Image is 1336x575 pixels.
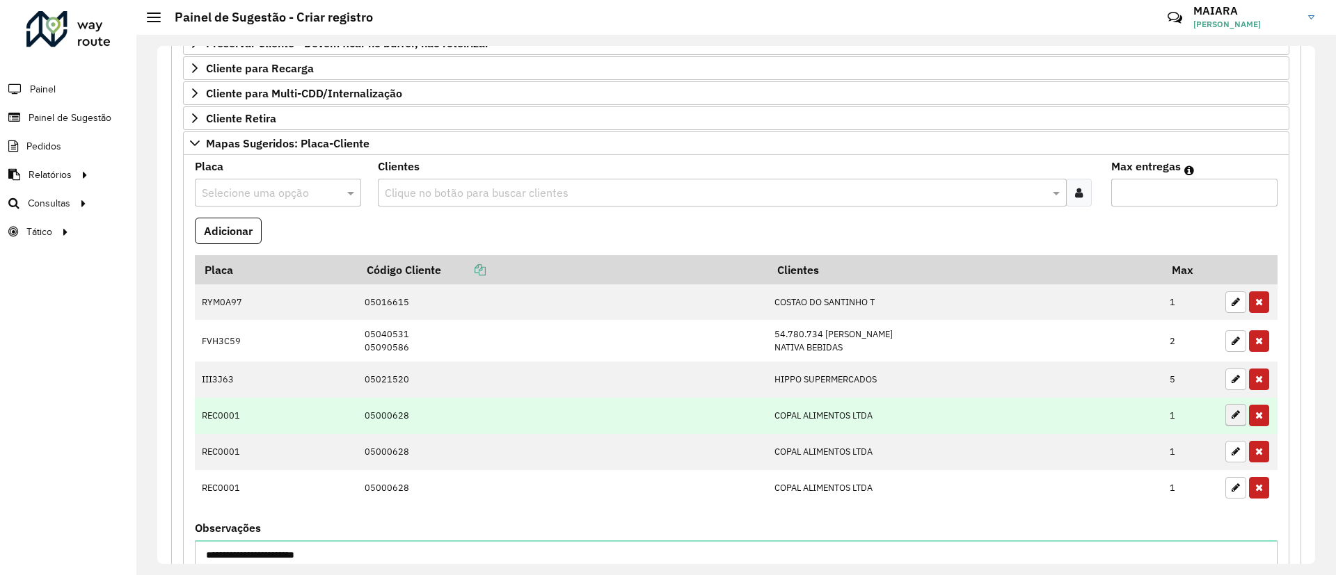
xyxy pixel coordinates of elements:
h2: Painel de Sugestão - Criar registro [161,10,373,25]
h3: MAIARA [1193,4,1298,17]
span: [PERSON_NAME] [1193,18,1298,31]
span: Preservar Cliente - Devem ficar no buffer, não roteirizar [206,38,489,49]
a: Contato Rápido [1160,3,1190,33]
span: Mapas Sugeridos: Placa-Cliente [206,138,369,149]
td: COPAL ALIMENTOS LTDA [768,434,1163,470]
label: Placa [195,158,223,175]
td: HIPPO SUPERMERCADOS [768,362,1163,398]
span: Consultas [28,196,70,211]
td: RYM0A97 [195,284,357,321]
span: Relatórios [29,168,72,182]
td: 05021520 [357,362,768,398]
th: Clientes [768,255,1163,284]
label: Max entregas [1111,158,1181,175]
td: 1 [1163,470,1218,506]
span: Cliente para Multi-CDD/Internalização [206,88,402,99]
a: Cliente para Multi-CDD/Internalização [183,81,1289,105]
td: 05000628 [357,434,768,470]
td: 5 [1163,362,1218,398]
label: Observações [195,519,261,536]
td: COPAL ALIMENTOS LTDA [768,398,1163,434]
th: Código Cliente [357,255,768,284]
td: 05000628 [357,398,768,434]
button: Adicionar [195,218,262,244]
td: 1 [1163,284,1218,321]
em: Máximo de clientes que serão colocados na mesma rota com os clientes informados [1184,165,1194,176]
td: 05000628 [357,470,768,506]
th: Max [1163,255,1218,284]
a: Cliente para Recarga [183,56,1289,80]
th: Placa [195,255,357,284]
td: COPAL ALIMENTOS LTDA [768,470,1163,506]
td: 05016615 [357,284,768,321]
span: Cliente para Recarga [206,63,314,74]
span: Cliente Retira [206,113,276,124]
td: 1 [1163,434,1218,470]
td: FVH3C59 [195,320,357,361]
a: Cliente Retira [183,106,1289,130]
a: Copiar [441,263,486,277]
td: 2 [1163,320,1218,361]
td: 54.780.734 [PERSON_NAME] NATIVA BEBIDAS [768,320,1163,361]
td: REC0001 [195,434,357,470]
td: COSTAO DO SANTINHO T [768,284,1163,321]
span: Painel [30,82,56,97]
span: Tático [26,225,52,239]
td: 1 [1163,398,1218,434]
td: III3J63 [195,362,357,398]
td: REC0001 [195,470,357,506]
span: Pedidos [26,139,61,154]
td: 05040531 05090586 [357,320,768,361]
span: Painel de Sugestão [29,111,111,125]
a: Mapas Sugeridos: Placa-Cliente [183,131,1289,155]
td: REC0001 [195,398,357,434]
label: Clientes [378,158,420,175]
